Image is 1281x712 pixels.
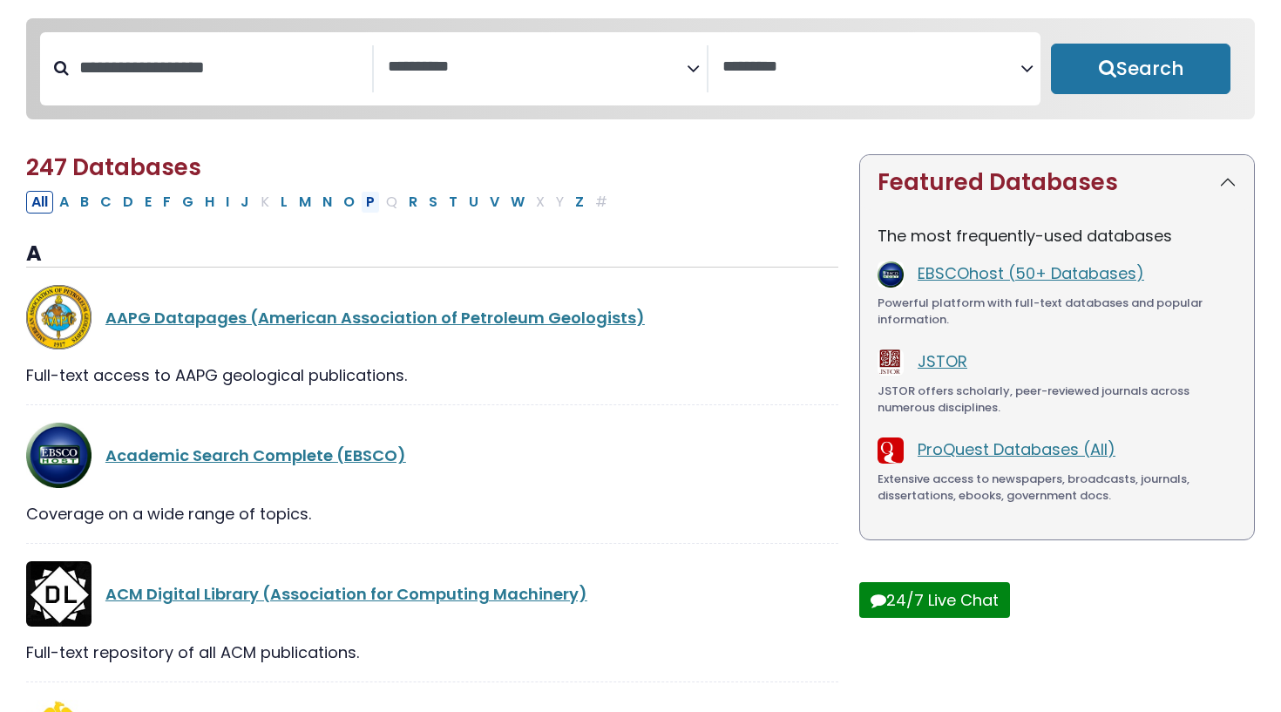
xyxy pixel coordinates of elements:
[275,191,293,214] button: Filter Results L
[722,58,1020,77] textarea: Search
[118,191,139,214] button: Filter Results D
[878,471,1237,505] div: Extensive access to newspapers, broadcasts, journals, dissertations, ebooks, government docs.
[235,191,254,214] button: Filter Results J
[105,307,645,329] a: AAPG Datapages (American Association of Petroleum Geologists)
[464,191,484,214] button: Filter Results U
[69,53,372,82] input: Search database by title or keyword
[26,191,53,214] button: All
[424,191,443,214] button: Filter Results S
[294,191,316,214] button: Filter Results M
[1051,44,1230,94] button: Submit for Search Results
[26,152,201,183] span: 247 Databases
[859,582,1010,618] button: 24/7 Live Chat
[177,191,199,214] button: Filter Results G
[54,191,74,214] button: Filter Results A
[878,383,1237,417] div: JSTOR offers scholarly, peer-reviewed journals across numerous disciplines.
[388,58,686,77] textarea: Search
[403,191,423,214] button: Filter Results R
[361,191,380,214] button: Filter Results P
[139,191,157,214] button: Filter Results E
[860,155,1254,210] button: Featured Databases
[26,363,838,387] div: Full-text access to AAPG geological publications.
[200,191,220,214] button: Filter Results H
[105,444,406,466] a: Academic Search Complete (EBSCO)
[918,350,967,372] a: JSTOR
[444,191,463,214] button: Filter Results T
[26,241,838,268] h3: A
[918,262,1144,284] a: EBSCOhost (50+ Databases)
[220,191,234,214] button: Filter Results I
[158,191,176,214] button: Filter Results F
[878,295,1237,329] div: Powerful platform with full-text databases and popular information.
[105,583,587,605] a: ACM Digital Library (Association for Computing Machinery)
[570,191,589,214] button: Filter Results Z
[75,191,94,214] button: Filter Results B
[26,190,614,212] div: Alpha-list to filter by first letter of database name
[505,191,530,214] button: Filter Results W
[918,438,1115,460] a: ProQuest Databases (All)
[485,191,505,214] button: Filter Results V
[338,191,360,214] button: Filter Results O
[26,641,838,664] div: Full-text repository of all ACM publications.
[878,224,1237,248] p: The most frequently-used databases
[317,191,337,214] button: Filter Results N
[26,18,1255,119] nav: Search filters
[95,191,117,214] button: Filter Results C
[26,502,838,526] div: Coverage on a wide range of topics.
